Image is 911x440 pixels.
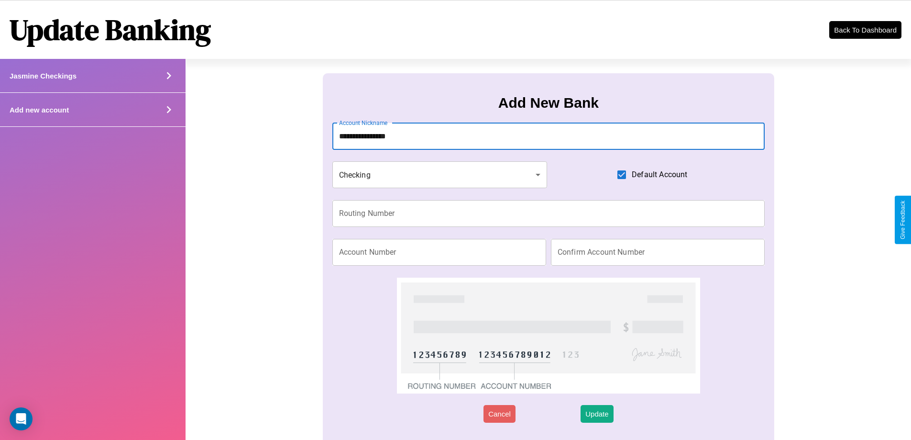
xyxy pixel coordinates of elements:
button: Back To Dashboard [829,21,901,39]
button: Cancel [483,405,516,423]
div: Checking [332,161,548,188]
div: Open Intercom Messenger [10,407,33,430]
h1: Update Banking [10,10,211,49]
label: Account Nickname [339,119,388,127]
h4: Jasmine Checkings [10,72,77,80]
img: check [397,278,700,394]
button: Update [581,405,613,423]
h3: Add New Bank [498,95,599,111]
div: Give Feedback [900,201,906,239]
h4: Add new account [10,106,69,114]
span: Default Account [632,169,687,181]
